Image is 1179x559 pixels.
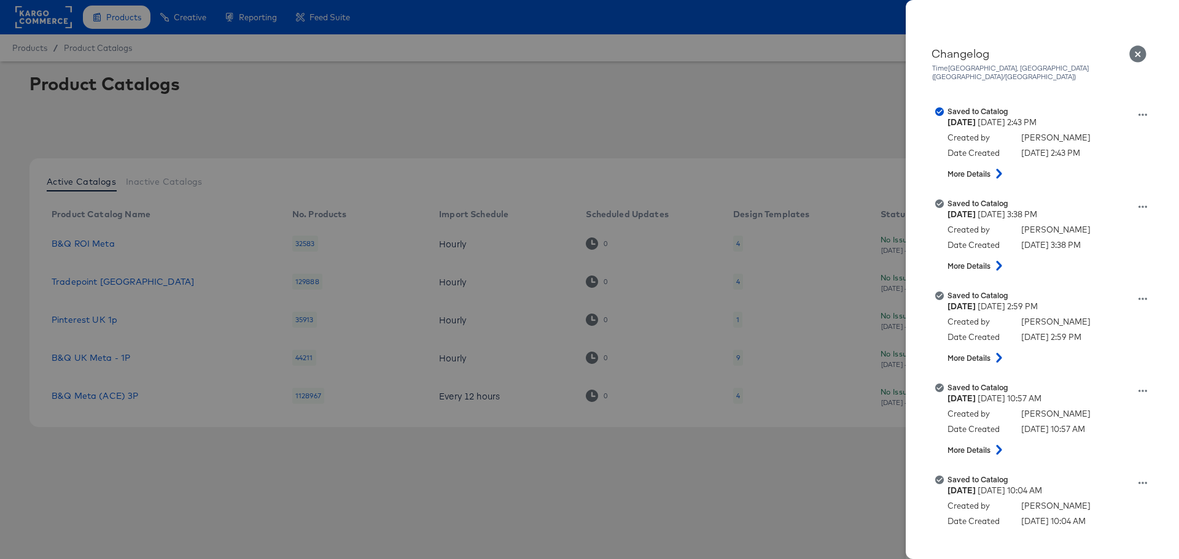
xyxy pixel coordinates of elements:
strong: More Details [947,445,990,455]
div: Date Created [947,331,1009,343]
strong: [DATE] [947,485,976,495]
div: [PERSON_NAME] [1021,132,1091,144]
strong: [DATE] [947,117,976,127]
div: Time [GEOGRAPHIC_DATA], [GEOGRAPHIC_DATA] ([GEOGRAPHIC_DATA]/[GEOGRAPHIC_DATA]) [932,64,1148,81]
strong: Saved to Catalog [947,198,1008,208]
div: Created by [947,500,1009,512]
strong: Saved to Catalog [947,474,1008,484]
div: Changelog [932,47,1148,60]
div: [DATE] 3:38 PM [947,209,1153,220]
strong: Saved to Catalog [947,290,1008,300]
div: Created by [947,408,1009,420]
strong: More Details [947,353,990,363]
div: Date Created [947,239,1009,251]
div: Date Created [947,423,1009,435]
div: Date Created [947,515,1009,527]
strong: [DATE] [947,393,976,403]
strong: More Details [947,169,990,179]
div: [PERSON_NAME] [1021,500,1091,512]
div: [DATE] 10:04 AM [947,485,1153,496]
strong: Saved to Catalog [947,382,1008,392]
strong: Saved to Catalog [947,106,1008,116]
strong: [DATE] [947,209,976,219]
div: [DATE] 10:57 AM [1021,423,1085,435]
button: Close [1121,37,1155,71]
div: Created by [947,132,1009,144]
div: [PERSON_NAME] [1021,316,1091,328]
div: [DATE] 2:59 PM [1021,331,1081,343]
strong: More Details [947,261,990,271]
div: Created by [947,316,1009,328]
div: [PERSON_NAME] [1021,224,1091,236]
div: [DATE] 2:43 PM [947,117,1153,128]
div: [DATE] 10:04 AM [1021,515,1086,527]
strong: [DATE] [947,301,976,311]
div: [DATE] 2:43 PM [1021,147,1080,159]
div: Date Created [947,147,1009,159]
div: [DATE] 3:38 PM [1021,239,1081,251]
div: [DATE] 2:59 PM [947,301,1153,312]
div: Created by [947,224,1009,236]
div: [DATE] 10:57 AM [947,393,1153,404]
div: [PERSON_NAME] [1021,408,1091,420]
